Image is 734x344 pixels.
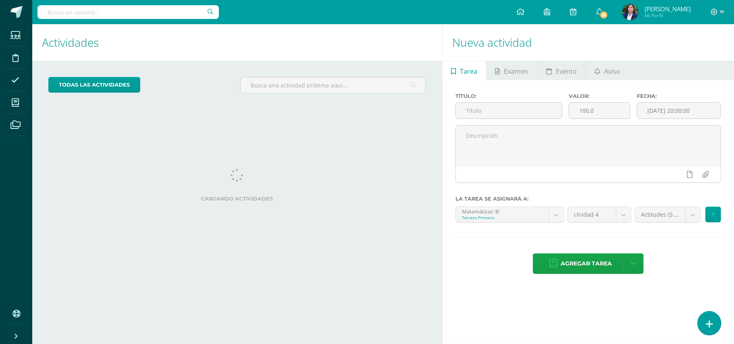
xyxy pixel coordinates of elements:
[48,196,426,202] label: Cargando actividades
[456,103,562,118] input: Título
[537,61,585,80] a: Evento
[645,12,691,19] span: Mi Perfil
[48,77,140,93] a: todas las Actividades
[568,207,631,222] a: Unidad 4
[455,93,562,99] label: Título:
[569,93,630,99] label: Valor:
[460,62,478,81] span: Tarea
[37,5,219,19] input: Busca un usuario...
[637,93,721,99] label: Fecha:
[455,196,721,202] label: La tarea se asignará a:
[452,24,724,61] h1: Nueva actividad
[569,103,630,118] input: Puntos máximos
[641,207,679,222] span: Actitudes (5.0%)
[622,4,638,20] img: cc393a5ce9805ad72d48e0f4d9f74595.png
[635,207,701,222] a: Actitudes (5.0%)
[599,10,608,19] span: 16
[42,24,432,61] h1: Actividades
[462,207,543,215] div: Matemáticas 'B'
[637,103,721,118] input: Fecha de entrega
[645,5,691,13] span: [PERSON_NAME]
[561,254,612,274] span: Agregar tarea
[443,61,486,80] a: Tarea
[241,77,425,93] input: Busca una actividad próxima aquí...
[604,62,620,81] span: Aviso
[487,61,537,80] a: Examen
[574,207,610,222] span: Unidad 4
[504,62,528,81] span: Examen
[586,61,629,80] a: Aviso
[556,62,577,81] span: Evento
[462,215,543,220] div: Tercero Primaria
[456,207,564,222] a: Matemáticas 'B'Tercero Primaria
